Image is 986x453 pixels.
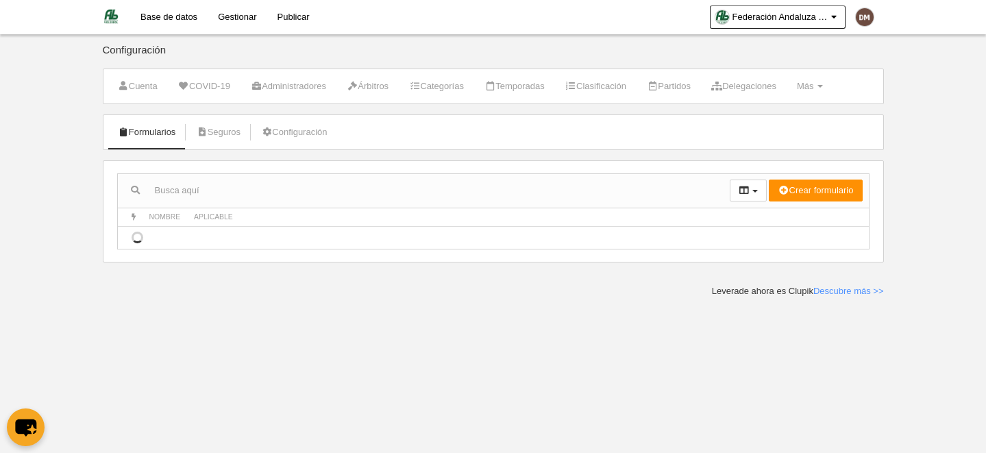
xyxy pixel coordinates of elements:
a: Formularios [110,122,184,143]
span: Aplicable [194,213,233,221]
img: c2l6ZT0zMHgzMCZmcz05JnRleHQ9RE0mYmc9NmQ0YzQx.png [856,8,874,26]
img: Oap74nFcuaE6.30x30.jpg [715,10,729,24]
img: Federación Andaluza de Voleibol [103,8,119,25]
a: Árbitros [339,76,396,97]
button: Crear formulario [769,180,862,201]
a: Descubre más >> [813,286,884,296]
span: Más [797,81,814,91]
a: Partidos [639,76,698,97]
a: Seguros [188,122,248,143]
a: Categorías [402,76,471,97]
button: chat-button [7,408,45,446]
a: Más [789,76,830,97]
input: Busca aquí [118,180,730,201]
span: Nombre [149,213,181,221]
a: Federación Andaluza de Voleibol [710,5,846,29]
a: Cuenta [110,76,165,97]
a: Configuración [254,122,334,143]
div: Configuración [103,45,884,69]
a: Administradores [243,76,334,97]
a: Temporadas [477,76,552,97]
div: Leverade ahora es Clupik [712,285,884,297]
a: COVID-19 [171,76,238,97]
span: Federación Andaluza de Voleibol [732,10,828,24]
a: Clasificación [558,76,634,97]
a: Delegaciones [704,76,784,97]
